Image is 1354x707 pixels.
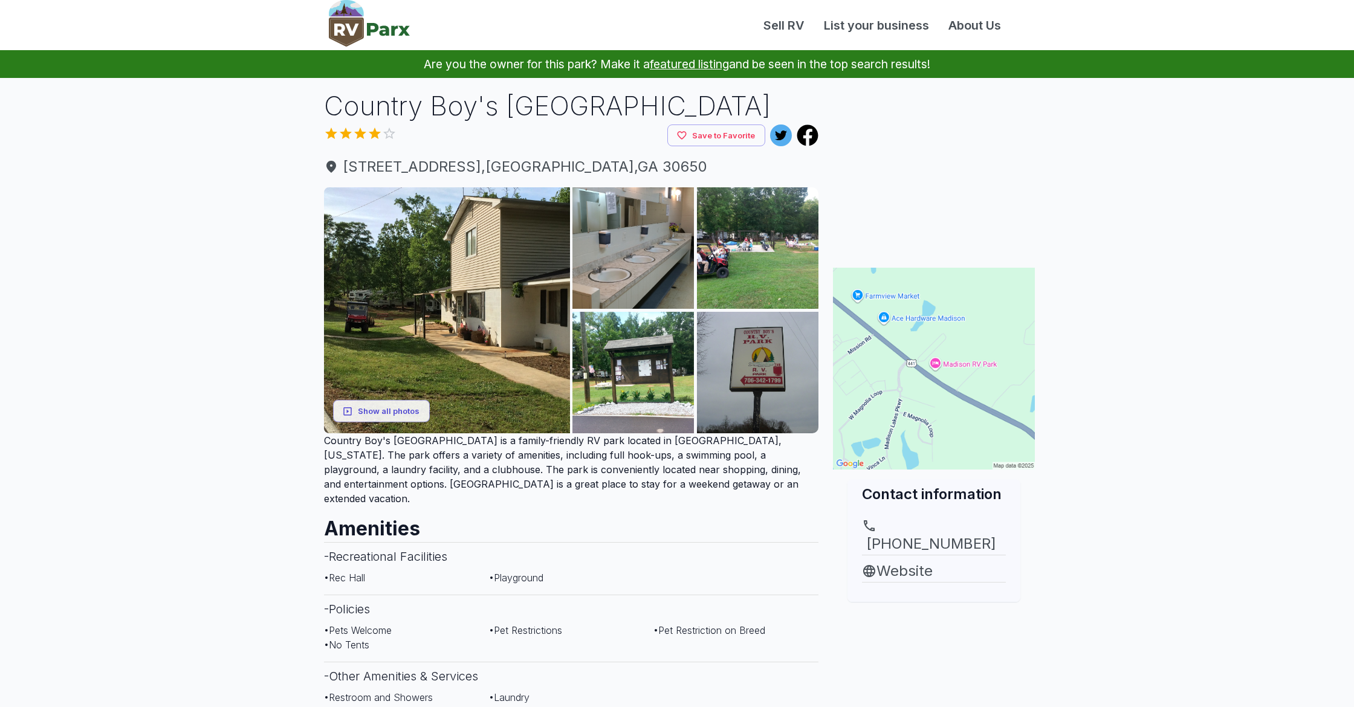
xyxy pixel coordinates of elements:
span: • Pet Restriction on Breed [653,624,765,636]
h3: - Other Amenities & Services [324,662,818,690]
iframe: Advertisement [833,88,1035,239]
h3: - Recreational Facilities [324,542,818,570]
span: • Playground [489,572,543,584]
h2: Contact information [862,484,1006,504]
a: [STREET_ADDRESS],[GEOGRAPHIC_DATA],GA 30650 [324,156,818,178]
span: • Rec Hall [324,572,365,584]
a: featured listing [650,57,729,71]
h2: Amenities [324,506,818,542]
button: Show all photos [333,400,430,422]
img: AAcXr8oGoaEmp8XnYFf_8DQ1vc8AV2cL6fQGko2dzL5RLBss7vm5xUJjaJQ6L1ovdeNy_43KB-gbpJUHM3qEOV4VHjjPMzb7C... [572,187,694,309]
span: • Laundry [489,691,530,703]
h1: Country Boy's [GEOGRAPHIC_DATA] [324,88,818,124]
h3: - Policies [324,595,818,623]
img: AAcXr8pjlz0NpKDa6rp71EB84qw87rjUyaI9nthZvXwH2rFKeZDn-vyMJlpcctlqF6A5KxbqKsHT4Z7Op5xN_nvN2rRSspRut... [697,312,818,433]
img: AAcXr8q_lJZSrTqmzlzlo8sn2Eocjq4LciRb46uhkQWFlAtTXsXKtXkyIy8bnf06aTRkhjMmfWtPQWR_kgY0Bl2Eiko7rqR7Y... [324,187,570,433]
img: AAcXr8rEciCCCZ8UsA8xeyUDUoaNFjL-ByERA9Sh7hWKXW5N7-d6uUdBCZ8taDWQqTNT8EBHEV4J8AsTp4e6iY0HXMzPVUro2... [697,187,818,309]
img: Map for Country Boy's RV Park [833,268,1035,470]
span: • No Tents [324,639,369,651]
a: List your business [814,16,939,34]
a: About Us [939,16,1011,34]
a: [PHONE_NUMBER] [862,518,1006,555]
p: Are you the owner for this park? Make it a and be seen in the top search results! [15,50,1339,78]
span: • Pets Welcome [324,624,392,636]
span: [STREET_ADDRESS] , [GEOGRAPHIC_DATA] , GA 30650 [324,156,818,178]
p: Country Boy's [GEOGRAPHIC_DATA] is a family-friendly RV park located in [GEOGRAPHIC_DATA], [US_ST... [324,433,818,506]
img: AAcXr8rzSTkMnFlN7vb2xNDnLX-_AN-Oby9V1WI-EXkeP2YfsN2H_8kKSZEO5G1IzcsJvntNklj-n_HALA-PgrMcOASl09hBK... [572,312,694,433]
span: • Restroom and Showers [324,691,433,703]
a: Sell RV [754,16,814,34]
a: Website [862,560,1006,582]
span: • Pet Restrictions [489,624,562,636]
button: Save to Favorite [667,124,765,147]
